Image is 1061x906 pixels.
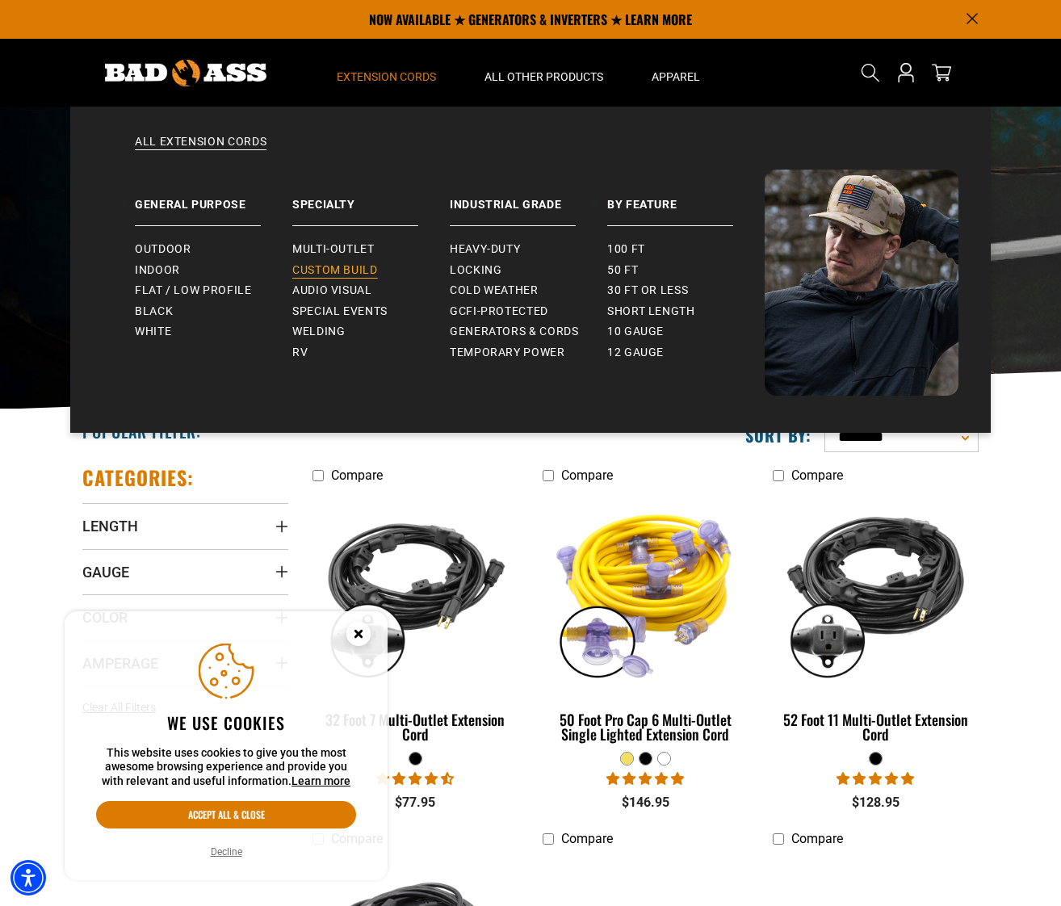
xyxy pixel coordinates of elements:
[135,242,191,257] span: Outdoor
[135,280,292,301] a: Flat / Low Profile
[450,321,607,342] a: Generators & Cords
[292,342,450,363] a: RV
[773,491,979,751] a: black 52 Foot 11 Multi-Outlet Extension Cord
[858,60,883,86] summary: Search
[606,771,684,786] span: 4.80 stars
[292,301,450,322] a: Special Events
[543,712,749,741] div: 50 Foot Pro Cap 6 Multi-Outlet Single Lighted Extension Cord
[292,242,375,257] span: Multi-Outlet
[82,594,288,640] summary: Color
[329,611,388,661] button: Close this option
[82,465,194,490] h2: Categories:
[206,844,247,860] button: Decline
[96,801,356,828] button: Accept all & close
[607,304,695,319] span: Short Length
[450,304,548,319] span: GCFI-Protected
[484,69,603,84] span: All Other Products
[135,239,292,260] a: Outdoor
[773,712,979,741] div: 52 Foot 11 Multi-Outlet Extension Cord
[765,170,958,396] img: Bad Ass Extension Cords
[292,239,450,260] a: Multi-Outlet
[103,134,958,170] a: All Extension Cords
[627,39,724,107] summary: Apparel
[561,468,613,483] span: Compare
[105,60,266,86] img: Bad Ass Extension Cords
[450,280,607,301] a: Cold Weather
[652,69,700,84] span: Apparel
[450,342,607,363] a: Temporary Power
[312,793,518,812] div: $77.95
[292,260,450,281] a: Custom Build
[135,283,252,298] span: Flat / Low Profile
[607,342,765,363] a: 12 gauge
[543,499,747,685] img: yellow
[337,69,436,84] span: Extension Cords
[607,260,765,281] a: 50 ft
[773,793,979,812] div: $128.95
[450,283,539,298] span: Cold Weather
[135,301,292,322] a: Black
[135,321,292,342] a: White
[292,346,308,360] span: RV
[607,283,688,298] span: 30 ft or less
[450,301,607,322] a: GCFI-Protected
[745,425,811,446] label: Sort by:
[460,39,627,107] summary: All Other Products
[376,771,454,786] span: 4.67 stars
[10,860,46,896] div: Accessibility Menu
[561,831,613,846] span: Compare
[312,491,518,751] a: black 32 Foot 7 Multi-Outlet Extension Cord
[774,499,977,685] img: black
[607,242,645,257] span: 100 ft
[96,712,356,733] h2: We use cookies
[135,263,180,278] span: Indoor
[450,239,607,260] a: Heavy-Duty
[791,468,843,483] span: Compare
[82,421,201,442] h2: Popular Filter:
[607,301,765,322] a: Short Length
[607,321,765,342] a: 10 gauge
[292,170,450,226] a: Specialty
[450,325,579,339] span: Generators & Cords
[450,242,520,257] span: Heavy-Duty
[450,170,607,226] a: Industrial Grade
[543,491,749,751] a: yellow 50 Foot Pro Cap 6 Multi-Outlet Single Lighted Extension Cord
[135,260,292,281] a: Indoor
[607,325,664,339] span: 10 gauge
[607,170,765,226] a: By Feature
[292,280,450,301] a: Audio Visual
[82,608,128,627] span: Color
[135,170,292,226] a: General Purpose
[450,260,607,281] a: Locking
[312,712,518,741] div: 32 Foot 7 Multi-Outlet Extension Cord
[82,563,129,581] span: Gauge
[65,611,388,881] aside: Cookie Consent
[82,549,288,594] summary: Gauge
[292,283,372,298] span: Audio Visual
[929,63,954,82] a: cart
[314,499,518,685] img: black
[292,325,345,339] span: Welding
[312,39,460,107] summary: Extension Cords
[607,346,664,360] span: 12 gauge
[450,263,501,278] span: Locking
[607,239,765,260] a: 100 ft
[543,793,749,812] div: $146.95
[791,831,843,846] span: Compare
[607,263,638,278] span: 50 ft
[135,325,171,339] span: White
[893,39,919,107] a: Open this option
[291,774,350,787] a: This website uses cookies to give you the most awesome browsing experience and provide you with r...
[331,468,383,483] span: Compare
[450,346,565,360] span: Temporary Power
[607,280,765,301] a: 30 ft or less
[292,263,378,278] span: Custom Build
[82,517,138,535] span: Length
[837,771,914,786] span: 4.95 stars
[96,746,356,789] p: This website uses cookies to give you the most awesome browsing experience and provide you with r...
[292,304,388,319] span: Special Events
[82,503,288,548] summary: Length
[135,304,173,319] span: Black
[292,321,450,342] a: Welding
